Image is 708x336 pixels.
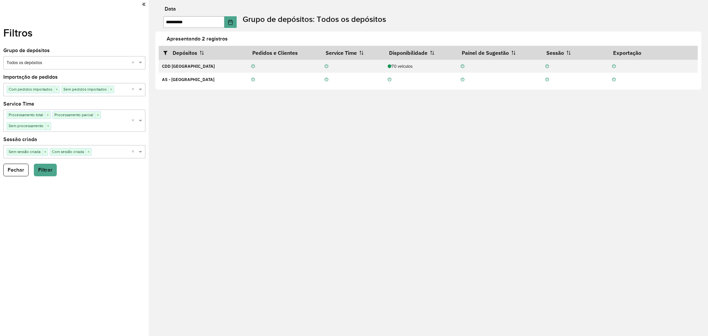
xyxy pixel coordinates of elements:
i: Não realizada [545,64,549,69]
span: × [45,123,51,129]
i: Não realizada [612,64,616,69]
span: × [45,112,50,119]
span: Sem sessão criada [7,148,42,155]
button: Choose Date [224,16,237,28]
strong: CDD [GEOGRAPHIC_DATA] [162,63,215,69]
button: Filtrar [34,164,57,176]
button: Fechar [3,164,29,176]
th: Pedidos e Clientes [248,46,321,60]
span: Processamento total [7,112,45,118]
span: × [95,112,101,119]
span: Com pedidos importados [7,86,54,93]
span: Com sessão criada [50,148,86,155]
th: Disponibilidade [384,46,457,60]
th: Sessão [542,46,609,60]
label: Data [165,5,176,13]
label: Grupo de depósitos [3,46,50,54]
span: Clear all [131,59,137,66]
span: × [108,86,114,93]
label: Importação de pedidos [3,73,58,81]
label: Grupo de depósitos: Todos os depósitos [243,13,386,25]
label: Sessão criada [3,135,37,143]
i: Não realizada [251,64,255,69]
span: × [86,149,91,155]
i: Não realizada [612,78,616,82]
span: Processamento parcial [53,112,95,118]
i: Não realizada [461,64,464,69]
span: Clear all [131,117,137,124]
span: Sem pedidos importados [62,86,108,93]
i: Não realizada [461,78,464,82]
i: Não realizada [325,78,328,82]
th: Depósitos [159,46,248,60]
th: Service Time [321,46,384,60]
strong: AS - [GEOGRAPHIC_DATA] [162,77,214,82]
i: Não realizada [545,78,549,82]
i: Não realizada [325,64,328,69]
i: Abrir/fechar filtros [163,50,173,55]
span: Sem processamento [7,123,45,129]
th: Painel de Sugestão [457,46,542,60]
i: Não realizada [251,78,255,82]
div: 70 veículos [388,63,454,69]
label: Filtros [3,25,33,41]
th: Exportação [609,46,698,60]
span: Clear all [131,148,137,155]
i: Não realizada [388,78,391,82]
span: × [54,86,59,93]
span: Clear all [131,86,137,93]
span: × [42,149,48,155]
label: Service Time [3,100,34,108]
